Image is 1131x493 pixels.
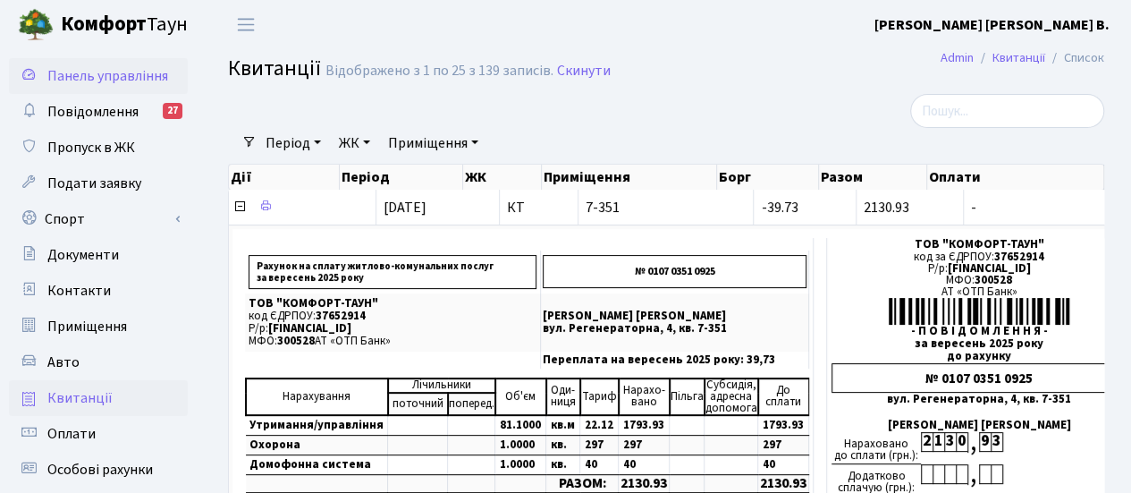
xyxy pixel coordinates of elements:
[705,378,758,415] td: Субсидія, адресна допомога
[831,286,1127,298] div: АТ «ОТП Банк»
[580,415,619,436] td: 22.12
[9,452,188,488] a: Особові рахунки
[758,435,809,455] td: 297
[249,323,536,335] p: Р/р:
[831,420,1127,431] div: [PERSON_NAME] [PERSON_NAME]
[619,415,670,436] td: 1793.93
[758,378,809,415] td: До cплати
[874,14,1110,36] a: [PERSON_NAME] [PERSON_NAME] В.
[831,351,1127,362] div: до рахунку
[761,198,798,217] span: -39.73
[819,165,926,190] th: Разом
[495,378,546,415] td: Об'єм
[543,255,806,288] p: № 0107 0351 0925
[831,363,1127,393] div: № 0107 0351 0925
[941,48,974,67] a: Admin
[874,15,1110,35] b: [PERSON_NAME] [PERSON_NAME] В.
[381,128,485,158] a: Приміщення
[1045,48,1104,68] li: Список
[864,198,909,217] span: 2130.93
[831,326,1127,337] div: - П О В І Д О М Л Е Н Н Я -
[9,309,188,344] a: Приміщення
[228,53,321,84] span: Квитанції
[47,281,111,301] span: Контакти
[914,39,1131,77] nav: breadcrumb
[246,455,388,474] td: Домофонна система
[61,10,188,40] span: Таун
[316,308,366,324] span: 37652914
[448,393,495,415] td: поперед.
[9,130,188,166] a: Пропуск в ЖК
[991,432,1002,452] div: 3
[546,378,580,415] td: Оди- ниця
[546,435,580,455] td: кв.
[9,344,188,380] a: Авто
[258,128,328,158] a: Період
[831,263,1127,275] div: Р/р:
[546,474,619,493] td: РАЗОМ:
[47,317,127,336] span: Приміщення
[9,94,188,130] a: Повідомлення27
[246,415,388,436] td: Утримання/управління
[507,200,570,215] span: КТ
[268,320,351,336] span: [FINANCIAL_ID]
[546,415,580,436] td: кв.м
[758,474,809,493] td: 2130.93
[9,58,188,94] a: Панель управління
[9,416,188,452] a: Оплати
[992,48,1045,67] a: Квитанції
[9,166,188,201] a: Подати заявку
[229,165,340,190] th: Дії
[956,432,967,452] div: 0
[543,323,806,335] p: вул. Регенераторна, 4, кв. 7-351
[921,432,933,452] div: 2
[758,415,809,436] td: 1793.93
[249,310,536,322] p: код ЄДРПОУ:
[47,245,119,265] span: Документи
[927,165,1104,190] th: Оплати
[580,378,619,415] td: Тариф
[580,455,619,474] td: 40
[495,455,546,474] td: 1.0000
[543,310,806,322] p: [PERSON_NAME] [PERSON_NAME]
[831,338,1127,350] div: за вересень 2025 року
[967,432,979,453] div: ,
[47,66,168,86] span: Панель управління
[979,432,991,452] div: 9
[910,94,1104,128] input: Пошук...
[619,378,670,415] td: Нарахо- вано
[246,378,388,415] td: Нарахування
[249,255,536,289] p: Рахунок на сплату житлово-комунальних послуг за вересень 2025 року
[384,198,426,217] span: [DATE]
[47,424,96,444] span: Оплати
[388,378,495,393] td: Лічильники
[47,460,153,480] span: Особові рахунки
[495,415,546,436] td: 81.1000
[543,354,806,366] p: Переплата на вересень 2025 року: 39,73
[325,63,553,80] div: Відображено з 1 по 25 з 139 записів.
[831,394,1127,405] div: вул. Регенераторна, 4, кв. 7-351
[542,165,717,190] th: Приміщення
[47,388,113,408] span: Квитанції
[717,165,819,190] th: Борг
[933,432,944,452] div: 1
[670,378,705,415] td: Пільга
[340,165,462,190] th: Період
[224,10,268,39] button: Переключити навігацію
[9,237,188,273] a: Документи
[831,432,921,464] div: Нараховано до сплати (грн.):
[948,260,1031,276] span: [FINANCIAL_ID]
[9,380,188,416] a: Квитанції
[47,102,139,122] span: Повідомлення
[546,455,580,474] td: кв.
[163,103,182,119] div: 27
[47,353,80,372] span: Авто
[463,165,542,190] th: ЖК
[495,435,546,455] td: 1.0000
[580,435,619,455] td: 297
[831,275,1127,286] div: МФО:
[557,63,611,80] a: Скинути
[388,393,448,415] td: поточний
[249,336,536,347] p: МФО: АТ «ОТП Банк»
[758,455,809,474] td: 40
